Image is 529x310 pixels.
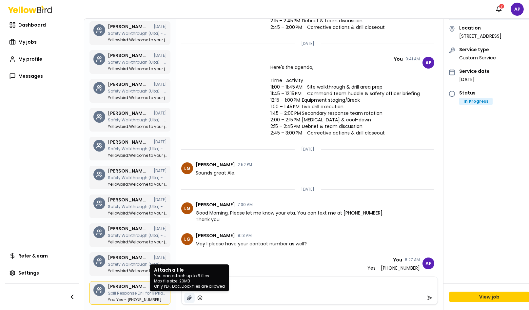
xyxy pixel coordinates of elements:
time: [DATE] [154,25,167,29]
span: My jobs [18,39,37,45]
p: Welcome to your job chat! Use this space to ask questions, share updates, send files, and stay al... [108,182,167,186]
p: Safety Walkthrough (Ulta) - 1772 - Brea, Brea Union Plaza II (3 of 3 jobs) Bundle 13 [108,147,167,151]
a: My profile [5,52,79,66]
p: Welcome to your job chat! Use this space to ask questions, share updates, send files, and stay al... [108,211,167,215]
div: 7 [499,3,505,9]
span: [PERSON_NAME] [196,202,235,207]
div: In Progress [459,98,493,105]
time: [DATE] [154,227,167,231]
span: LG [181,202,193,214]
p: Safety Walkthrough (Ulta) - 798 - Compton, Gateway Towne Center (2 of 3 jobs) Bundle 13 [108,118,167,122]
span: Sounds great Ale. [196,170,235,176]
a: Settings [5,266,79,279]
h4: Status [459,91,493,95]
span: Good Morning, Please let me know your eta. You can text me at [PHONE_NUMBER]. Thank you [196,210,385,223]
time: [DATE] [154,82,167,86]
span: AP [511,3,524,16]
p: Welcome to your job chat! Use this space to ask questions, share updates, send files, and stay al... [108,240,167,244]
p: Safety Walkthrough (Ulta) - 1087 - Anaheim, Anaheim Plaza (3 of 3 jobs) Bundle 13 [108,205,167,209]
h4: Service date [459,69,490,73]
span: Yes - [PHONE_NUMBER] [367,265,420,271]
time: [DATE] [154,53,167,57]
span: May I please have your contact number as well? [196,240,307,247]
a: [PERSON_NAME], HUB ULTA, [PERSON_NAME][DATE]Safety Walkthrough (Ulta) - 1107 - [GEOGRAPHIC_DATA],... [89,166,170,189]
h3: Alejandro Pena, HUB ULTA, Bayyinah Francies [108,226,147,231]
h4: Service type [459,47,496,52]
time: [DATE] [154,198,167,202]
p: [DATE] [301,147,314,152]
a: Refer & earn [5,249,79,262]
span: [PERSON_NAME] [196,233,235,238]
p: Custom Service [459,54,496,61]
p: Safety Walkthrough (Ulta) - 620 - Newport Beach, Fashion Island Shopping Center (2 of 4 jobs) Bun... [108,31,167,35]
time: 7:30 AM [238,203,253,207]
p: Safety Walkthrough (Ulta) - 1300 - Fontana, Falcon Ridge Town Center (4 of 4 jobs) Bundle 15 [108,89,167,93]
p: You can attach up to 5 files Max file size: 20MB Only PDF, Doc, Docx files are allowed [154,273,225,289]
span: You [393,258,402,262]
h4: Location [459,26,501,30]
a: [PERSON_NAME], HUB ULTA, [PERSON_NAME][DATE]Safety Walkthrough (Ulta) - 1300 - Fontana, [GEOGRAPH... [89,79,170,103]
span: Refer & earn [18,253,48,259]
p: [DATE] [301,187,314,192]
p: [DATE] [301,41,314,46]
a: [PERSON_NAME], HUB ULTA, [PERSON_NAME][DATE]Safety Walkthrough (Ulta) - 730 - [GEOGRAPHIC_DATA], ... [89,252,170,276]
p: Yes - 310-346-2582 [108,298,167,302]
p: [DATE] [459,76,490,83]
div: You can attach up to 5 filesMax file size: 20MBOnly PDF, Doc, Docx files are allowed [181,277,438,305]
a: [PERSON_NAME], HUB ULTA, [PERSON_NAME][DATE]Safety Walkthrough (Ulta) - 155 - [GEOGRAPHIC_DATA], ... [89,223,170,247]
time: 9:41 AM [405,57,420,61]
h3: Alejandro Pena, HUB ULTA, Bayyinah Francies [108,53,147,58]
time: [DATE] [154,140,167,144]
h3: Alejandro Pena, HUB ULTA, Bayyinah Francies [108,140,147,144]
span: AP [422,57,434,69]
h3: Alejandro Pena, Amjad Awwad, Leticia Garcia [108,284,147,289]
h3: Alejandro Pena, HUB ULTA, Bayyinah Francies [108,169,147,173]
span: My profile [18,56,42,62]
span: [PERSON_NAME] [196,162,235,167]
span: Settings [18,270,39,276]
span: LG [181,162,193,174]
button: 7 [492,3,505,16]
p: Welcome to your job chat! Use this space to ask questions, share updates, send files, and stay al... [108,38,167,42]
a: [PERSON_NAME], HUB ULTA, [PERSON_NAME][DATE]Safety Walkthrough (Ulta) - 1087 - [GEOGRAPHIC_DATA],... [89,195,170,218]
span: Messages [18,73,43,79]
p: Welcome to your job chat! Use this space to ask questions, share updates, send files, and stay al... [108,154,167,157]
p: Safety Walkthrough (Ulta) - 499 - Rancho Santa Margarita, Rancho Santa Margarita Town Center (3 o... [108,60,167,64]
a: [PERSON_NAME], HUB ULTA, [PERSON_NAME][DATE]Safety Walkthrough (Ulta) - 499 - [GEOGRAPHIC_DATA][P... [89,50,170,74]
a: [PERSON_NAME], HUB ULTA, [PERSON_NAME][DATE]Safety Walkthrough (Ulta) - 620 - [GEOGRAPHIC_DATA], ... [89,21,170,45]
time: [DATE] [154,111,167,115]
p: Welcome to your job chat! Use this space to ask questions, share updates, send files, and stay al... [108,96,167,100]
p: [STREET_ADDRESS] [459,33,501,39]
a: My jobs [5,35,79,49]
p: Safety Walkthrough (Ulta) - 730 - Lakewood, Lakewood Center (1 of 3 jobs) Bundle 13 [108,262,167,266]
span: AP [422,258,434,269]
a: Dashboard [5,18,79,31]
a: Messages [5,70,79,83]
h3: Alejandro Pena, HUB ULTA, Bayyinah Francies [108,111,147,115]
span: Dashboard [18,22,46,28]
a: [PERSON_NAME], [PERSON_NAME], [PERSON_NAME][DATE]Spill Response Drill for Refrigerant Grade [MEDI... [89,281,170,305]
h3: Alejandro Pena, HUB ULTA, Bayyinah Francies [108,197,147,202]
h3: Alejandro Pena, HUB ULTA, Bayyinah Francies [108,24,147,29]
time: 8:13 AM [238,234,252,238]
a: [PERSON_NAME], HUB ULTA, [PERSON_NAME][DATE]Safety Walkthrough (Ulta) - 1772 - [GEOGRAPHIC_DATA],... [89,137,170,160]
span: LG [181,233,193,245]
p: Safety Walkthrough (Ulta) - 155 - Cerritos, Cerritos Towne Center (2 of 3 jobs) Bundle 13 [108,234,167,238]
a: [PERSON_NAME], HUB ULTA, [PERSON_NAME][DATE]Safety Walkthrough (Ulta) - 798 - [GEOGRAPHIC_DATA], ... [89,108,170,132]
time: 2:52 PM [238,163,252,167]
h3: Alejandro Pena, HUB ULTA, Bayyinah Francies [108,255,147,260]
span: Here's the agenda, Time Activity 11:00 – 11:45 AM Site walkthrough & drill area prep 11:45 – 12:1... [270,64,420,136]
p: Spill Response Drill for Refrigerant Grade Anhydrous Ammonia with SPCC Splill Plan Update [108,291,167,295]
time: 8:27 AM [405,258,420,262]
p: Welcome to your job chat! Use this space to ask questions, share updates, send files, and stay al... [108,67,167,71]
span: You [394,57,403,61]
h3: Alejandro Pena, HUB ULTA, Bayyinah Francies [108,82,147,87]
time: [DATE] [154,169,167,173]
p: Safety Walkthrough (Ulta) - 1107 - La Habra, La Habra Marketplace (1 of 3 jobs) Bundle 13 [108,176,167,180]
time: [DATE] [154,256,167,259]
p: Welcome to your job chat! Use this space to ask questions, share updates, send files, and stay al... [108,125,167,129]
p: Welcome to your job chat! Use this space to ask questions, share updates, send files, and stay al... [108,269,167,273]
